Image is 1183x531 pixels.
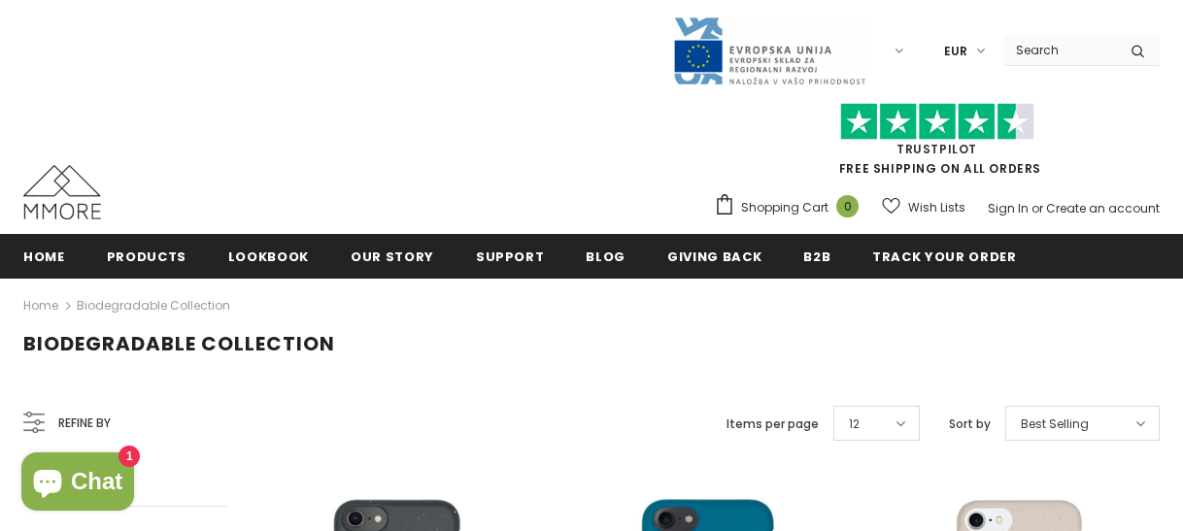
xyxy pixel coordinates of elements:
[949,415,991,434] label: Sort by
[476,234,545,278] a: support
[228,234,309,278] a: Lookbook
[803,248,830,266] span: B2B
[16,452,140,515] inbox-online-store-chat: Shopify online store chat
[351,248,434,266] span: Our Story
[803,234,830,278] a: B2B
[840,103,1034,141] img: Trust Pilot Stars
[23,330,335,357] span: Biodegradable Collection
[1021,415,1089,434] span: Best Selling
[672,42,866,58] a: Javni Razpis
[23,165,101,219] img: MMORE Cases
[882,190,965,224] a: Wish Lists
[107,248,186,266] span: Products
[23,294,58,317] a: Home
[228,248,309,266] span: Lookbook
[836,195,859,217] span: 0
[351,234,434,278] a: Our Story
[476,248,545,266] span: support
[714,112,1160,177] span: FREE SHIPPING ON ALL ORDERS
[586,234,625,278] a: Blog
[741,198,828,217] span: Shopping Cart
[23,248,65,266] span: Home
[896,141,977,157] a: Trustpilot
[23,234,65,278] a: Home
[667,248,761,266] span: Giving back
[107,234,186,278] a: Products
[727,415,819,434] label: Items per page
[714,193,868,222] a: Shopping Cart 0
[908,198,965,217] span: Wish Lists
[58,413,111,434] span: Refine by
[1046,200,1160,216] a: Create an account
[872,248,1016,266] span: Track your order
[1031,200,1043,216] span: or
[988,200,1029,216] a: Sign In
[1004,36,1116,64] input: Search Site
[944,42,967,61] span: EUR
[849,415,860,434] span: 12
[672,16,866,86] img: Javni Razpis
[586,248,625,266] span: Blog
[77,297,230,314] a: Biodegradable Collection
[872,234,1016,278] a: Track your order
[667,234,761,278] a: Giving back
